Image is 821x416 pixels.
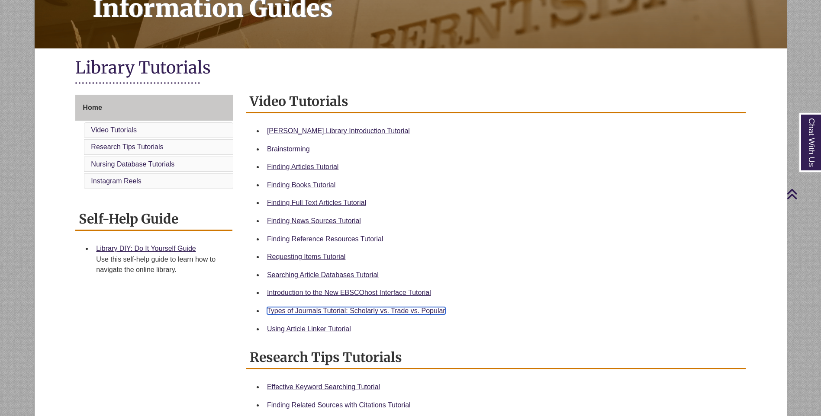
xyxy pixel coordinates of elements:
a: Requesting Items Tutorial [267,253,345,260]
a: Library DIY: Do It Yourself Guide [96,245,196,252]
a: Types of Journals Tutorial: Scholarly vs. Trade vs. Popular [267,307,445,314]
h2: Video Tutorials [246,90,746,113]
a: Searching Article Databases Tutorial [267,271,379,278]
a: Finding News Sources Tutorial [267,217,361,224]
a: Finding Books Tutorial [267,181,335,189]
a: Brainstorming [267,145,310,153]
div: Use this self-help guide to learn how to navigate the online library. [96,254,225,275]
a: Finding Related Sources with Citations Tutorial [267,401,411,409]
a: Instagram Reels [91,177,142,185]
div: Guide Page Menu [75,95,233,191]
a: Video Tutorials [91,126,137,134]
a: Introduction to the New EBSCOhost Interface Tutorial [267,289,431,296]
a: [PERSON_NAME] Library Introduction Tutorial [267,127,410,134]
a: Using Article Linker Tutorial [267,325,351,333]
span: Home [83,104,102,111]
a: Back to Top [786,188,819,200]
a: Finding Reference Resources Tutorial [267,235,383,243]
a: Finding Articles Tutorial [267,163,338,170]
h2: Research Tips Tutorials [246,346,746,369]
a: Effective Keyword Searching Tutorial [267,383,380,390]
a: Research Tips Tutorials [91,143,163,150]
a: Finding Full Text Articles Tutorial [267,199,366,206]
a: Nursing Database Tutorials [91,160,174,168]
h1: Library Tutorials [75,57,745,80]
a: Home [75,95,233,121]
h2: Self-Help Guide [75,208,232,231]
